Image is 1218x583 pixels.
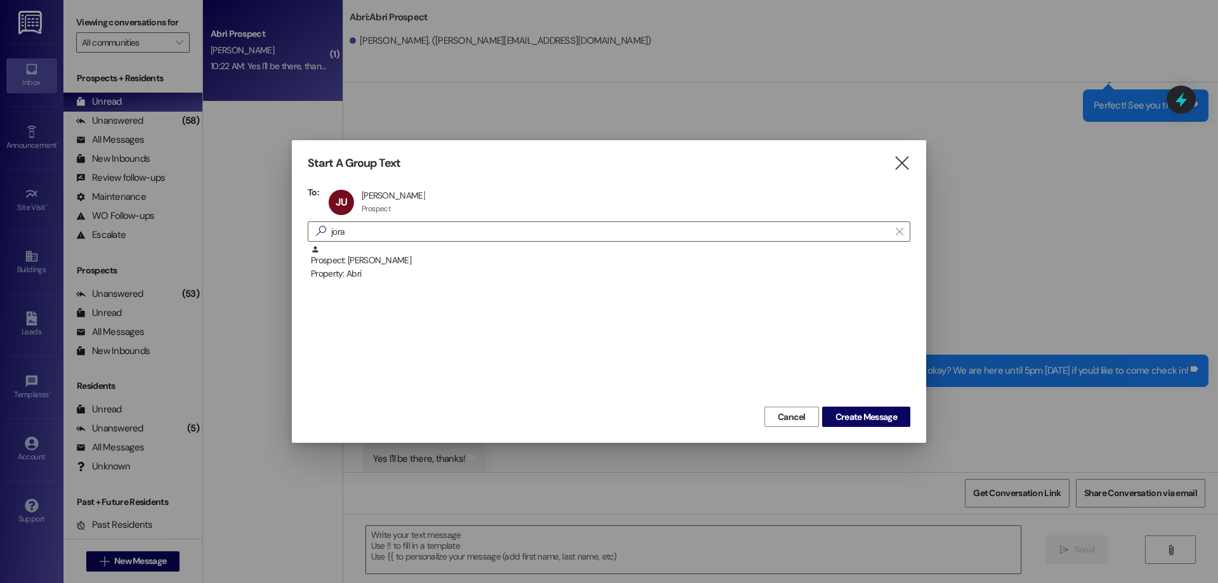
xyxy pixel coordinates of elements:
[311,225,331,238] i: 
[822,407,910,427] button: Create Message
[835,410,897,424] span: Create Message
[331,223,889,240] input: Search for any contact or apartment
[893,157,910,170] i: 
[308,156,400,171] h3: Start A Group Text
[311,245,910,281] div: Prospect: [PERSON_NAME]
[308,187,319,198] h3: To:
[362,204,391,214] div: Prospect
[764,407,819,427] button: Cancel
[308,245,910,277] div: Prospect: [PERSON_NAME]Property: Abri
[311,267,910,280] div: Property: Abri
[778,410,806,424] span: Cancel
[336,195,347,209] span: JU
[889,222,910,241] button: Clear text
[362,190,425,201] div: [PERSON_NAME]
[896,226,903,237] i: 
